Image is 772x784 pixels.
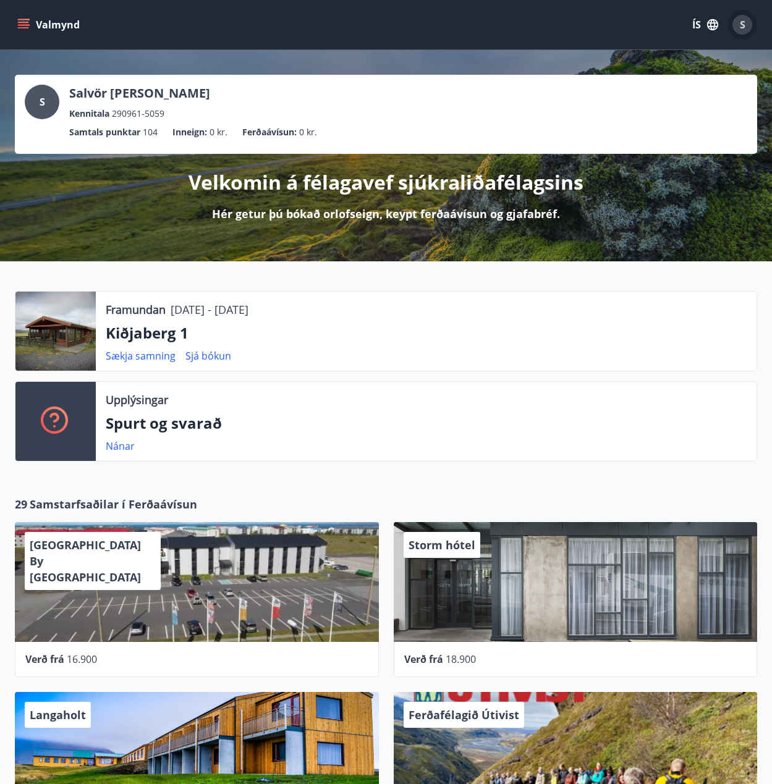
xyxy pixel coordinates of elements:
span: Verð frá [25,652,64,666]
span: Storm hótel [409,537,475,552]
button: menu [15,14,85,36]
p: Ferðaávísun : [242,125,297,139]
span: Verð frá [404,652,443,666]
span: 0 kr. [210,125,227,139]
p: Framundan [106,301,166,318]
p: [DATE] - [DATE] [171,301,248,318]
span: Ferðafélagið Útivist [409,707,519,722]
span: Langaholt [30,707,86,722]
p: Kiðjaberg 1 [106,322,747,344]
p: Samtals punktar [69,125,140,139]
span: 104 [143,125,158,139]
a: Nánar [106,439,135,453]
span: S [40,95,45,109]
button: S [727,10,757,40]
span: S [740,18,745,32]
p: Inneign : [172,125,207,139]
p: Velkomin á félagavef sjúkraliðafélagsins [189,169,583,196]
p: Kennitala [69,107,109,120]
span: 18.900 [446,652,476,666]
span: [GEOGRAPHIC_DATA] By [GEOGRAPHIC_DATA] [30,537,141,584]
p: Hér getur þú bókað orlofseign, keypt ferðaávísun og gjafabréf. [212,206,560,222]
p: Spurt og svarað [106,413,747,434]
span: Samstarfsaðilar í Ferðaávísun [30,496,197,512]
span: 29 [15,496,27,512]
span: 0 kr. [299,125,317,139]
span: 16.900 [67,652,97,666]
a: Sækja samning [106,349,176,363]
p: Salvör [PERSON_NAME] [69,85,210,102]
button: ÍS [685,14,725,36]
span: 290961-5059 [112,107,164,120]
a: Sjá bókun [185,349,231,363]
p: Upplýsingar [106,392,168,408]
